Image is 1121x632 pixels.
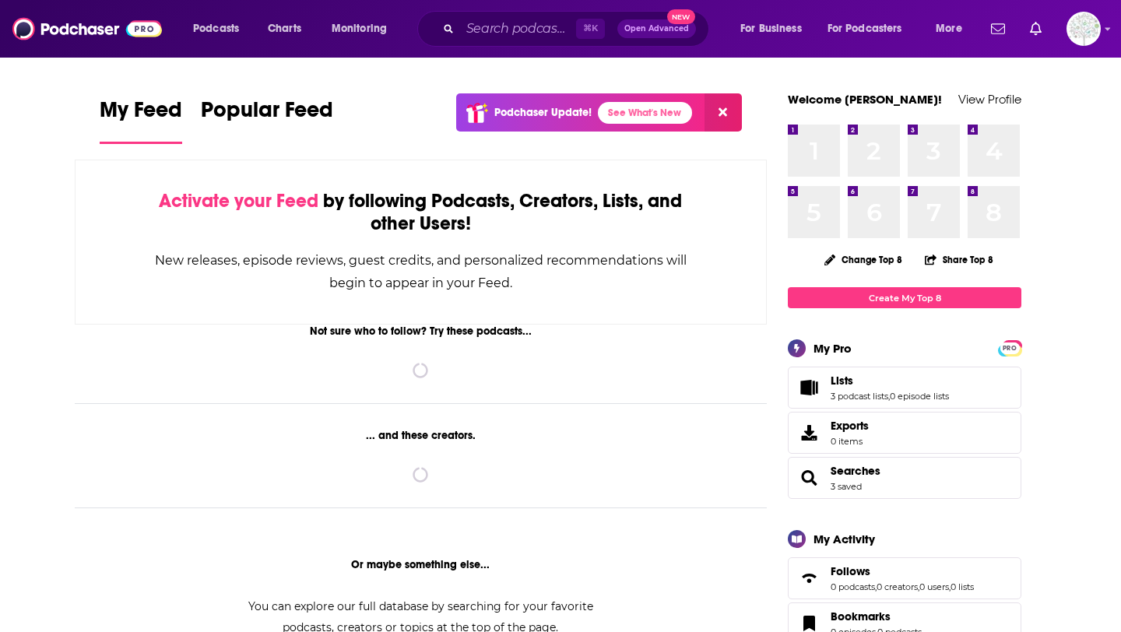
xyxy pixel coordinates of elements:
[985,16,1011,42] a: Show notifications dropdown
[624,25,689,33] span: Open Advanced
[667,9,695,24] span: New
[817,16,925,41] button: open menu
[729,16,821,41] button: open menu
[793,467,824,489] a: Searches
[890,391,949,402] a: 0 episode lists
[831,436,869,447] span: 0 items
[924,244,994,275] button: Share Top 8
[153,249,688,294] div: New releases, episode reviews, guest credits, and personalized recommendations will begin to appe...
[831,581,875,592] a: 0 podcasts
[193,18,239,40] span: Podcasts
[831,419,869,433] span: Exports
[831,609,891,623] span: Bookmarks
[793,422,824,444] span: Exports
[888,391,890,402] span: ,
[925,16,982,41] button: open menu
[100,97,182,132] span: My Feed
[75,558,767,571] div: Or maybe something else...
[788,412,1021,454] a: Exports
[1000,342,1019,354] span: PRO
[951,581,974,592] a: 0 lists
[831,564,870,578] span: Follows
[432,11,724,47] div: Search podcasts, credits, & more...
[740,18,802,40] span: For Business
[258,16,311,41] a: Charts
[617,19,696,38] button: Open AdvancedNew
[159,189,318,212] span: Activate your Feed
[793,567,824,589] a: Follows
[949,581,951,592] span: ,
[12,14,162,44] img: Podchaser - Follow, Share and Rate Podcasts
[321,16,407,41] button: open menu
[1067,12,1101,46] span: Logged in as WunderTanya
[75,429,767,442] div: ... and these creators.
[877,581,918,592] a: 0 creators
[201,97,333,144] a: Popular Feed
[831,391,888,402] a: 3 podcast lists
[814,341,852,356] div: My Pro
[788,457,1021,499] span: Searches
[268,18,301,40] span: Charts
[831,564,974,578] a: Follows
[1067,12,1101,46] button: Show profile menu
[182,16,259,41] button: open menu
[831,374,853,388] span: Lists
[936,18,962,40] span: More
[100,97,182,144] a: My Feed
[793,377,824,399] a: Lists
[788,287,1021,308] a: Create My Top 8
[875,581,877,592] span: ,
[831,609,922,623] a: Bookmarks
[831,464,880,478] a: Searches
[919,581,949,592] a: 0 users
[958,92,1021,107] a: View Profile
[788,557,1021,599] span: Follows
[815,250,912,269] button: Change Top 8
[201,97,333,132] span: Popular Feed
[332,18,387,40] span: Monitoring
[576,19,605,39] span: ⌘ K
[1000,342,1019,353] a: PRO
[788,367,1021,409] span: Lists
[828,18,902,40] span: For Podcasters
[918,581,919,592] span: ,
[598,102,692,124] a: See What's New
[1067,12,1101,46] img: User Profile
[788,92,942,107] a: Welcome [PERSON_NAME]!
[814,532,875,546] div: My Activity
[494,106,592,119] p: Podchaser Update!
[1024,16,1048,42] a: Show notifications dropdown
[831,374,949,388] a: Lists
[75,325,767,338] div: Not sure who to follow? Try these podcasts...
[460,16,576,41] input: Search podcasts, credits, & more...
[831,481,862,492] a: 3 saved
[153,190,688,235] div: by following Podcasts, Creators, Lists, and other Users!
